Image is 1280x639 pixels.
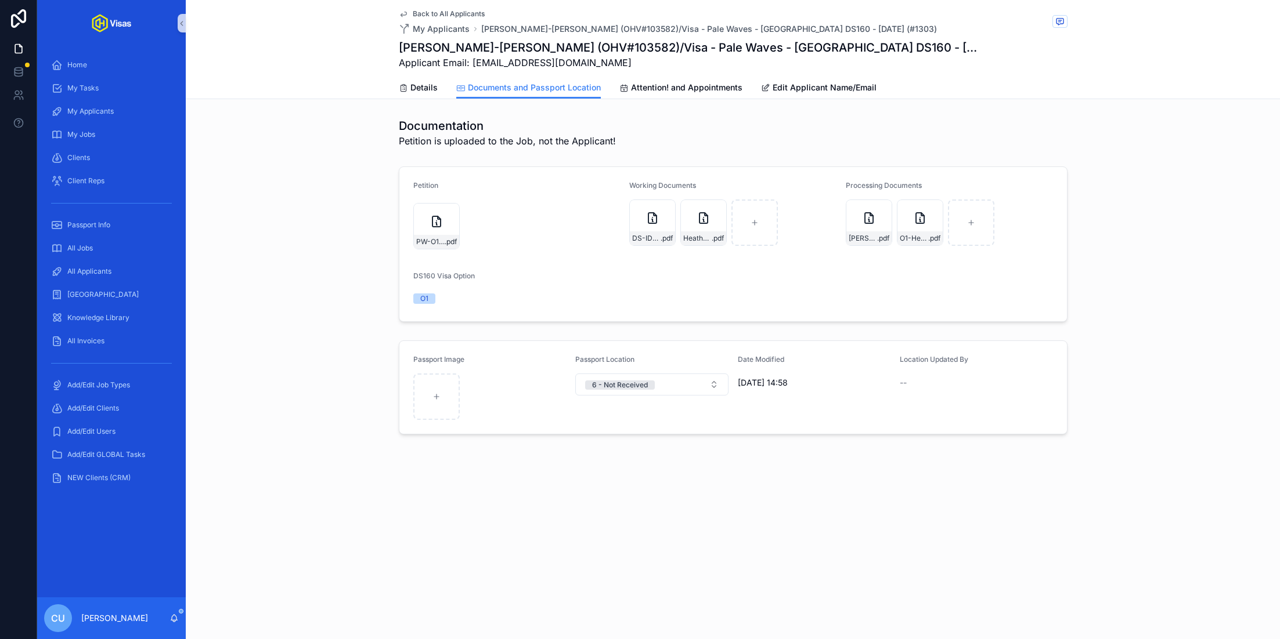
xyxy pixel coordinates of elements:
[67,220,110,230] span: Passport Info
[900,355,968,364] span: Location Updated By
[44,124,179,145] a: My Jobs
[738,377,891,389] span: [DATE] 14:58
[67,244,93,253] span: All Jobs
[44,238,179,259] a: All Jobs
[44,170,179,191] a: Client Reps
[410,82,438,93] span: Details
[67,313,129,322] span: Knowledge Library
[592,380,648,390] div: 6 - Not Received
[416,237,445,246] span: PW-O1-Fwd_-IOE8896148473---ben@onlyhelix.com---Only-Helix-Mail
[399,56,980,70] span: Applicant Email: [EMAIL_ADDRESS][DOMAIN_NAME]
[900,377,907,389] span: --
[67,404,119,413] span: Add/Edit Clients
[67,130,95,139] span: My Jobs
[67,450,145,459] span: Add/Edit GLOBAL Tasks
[445,237,457,246] span: .pdf
[67,83,99,93] span: My Tasks
[44,101,179,122] a: My Applicants
[399,118,616,134] h1: Documentation
[619,77,742,100] a: Attention! and Appointments
[399,77,438,100] a: Details
[44,215,179,235] a: Passport Info
[661,234,673,243] span: .pdf
[456,77,601,99] a: Documents and Passport Location
[481,23,937,35] a: [PERSON_NAME]-[PERSON_NAME] (OHV#103582)/Visa - Pale Waves - [GEOGRAPHIC_DATA] DS160 - [DATE] (#1...
[67,153,90,162] span: Clients
[683,234,712,243] span: Heather-Consular-Electronic-Application-Center---Print-Application
[44,55,179,75] a: Home
[413,355,464,364] span: Passport Image
[81,612,148,624] p: [PERSON_NAME]
[629,181,696,190] span: Working Documents
[44,375,179,395] a: Add/Edit Job Types
[67,473,131,482] span: NEW Clients (CRM)
[575,355,634,364] span: Passport Location
[420,293,428,304] div: O1
[399,39,980,56] h1: [PERSON_NAME]-[PERSON_NAME] (OHV#103582)/Visa - Pale Waves - [GEOGRAPHIC_DATA] DS160 - [DATE] (#1...
[846,181,922,190] span: Processing Documents
[67,336,104,346] span: All Invoices
[92,14,131,32] img: App logo
[67,380,130,390] span: Add/Edit Job Types
[44,331,179,351] a: All Invoices
[632,234,661,243] span: DS-ID-BARON-GRACIE
[44,284,179,305] a: [GEOGRAPHIC_DATA]
[413,181,438,190] span: Petition
[44,444,179,465] a: Add/Edit GLOBAL Tasks
[413,23,470,35] span: My Applicants
[900,234,928,243] span: O1-Heather---Confirmation-and-Instructions-_-Official-U.S.-Department-of-State-Visa-Appointment-S...
[67,427,116,436] span: Add/Edit Users
[773,82,877,93] span: Edit Applicant Name/Email
[712,234,724,243] span: .pdf
[877,234,889,243] span: .pdf
[44,261,179,282] a: All Applicants
[399,23,470,35] a: My Applicants
[44,467,179,488] a: NEW Clients (CRM)
[37,46,186,503] div: scrollable content
[67,267,111,276] span: All Applicants
[468,82,601,93] span: Documents and Passport Location
[44,398,179,419] a: Add/Edit Clients
[51,611,65,625] span: CU
[44,307,179,328] a: Knowledge Library
[67,176,104,186] span: Client Reps
[413,271,475,280] span: DS160 Visa Option
[761,77,877,100] a: Edit Applicant Name/Email
[631,82,742,93] span: Attention! and Appointments
[399,134,616,148] span: Petition is uploaded to the Job, not the Applicant!
[67,60,87,70] span: Home
[399,9,485,19] a: Back to All Applicants
[67,290,139,299] span: [GEOGRAPHIC_DATA]
[413,9,485,19] span: Back to All Applicants
[44,421,179,442] a: Add/Edit Users
[849,234,877,243] span: [PERSON_NAME]-Nonimmigrant-Visa---Confirmation-Page
[44,78,179,99] a: My Tasks
[738,355,784,364] span: Date Modified
[575,373,729,395] button: Select Button
[44,147,179,168] a: Clients
[67,107,114,116] span: My Applicants
[928,234,940,243] span: .pdf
